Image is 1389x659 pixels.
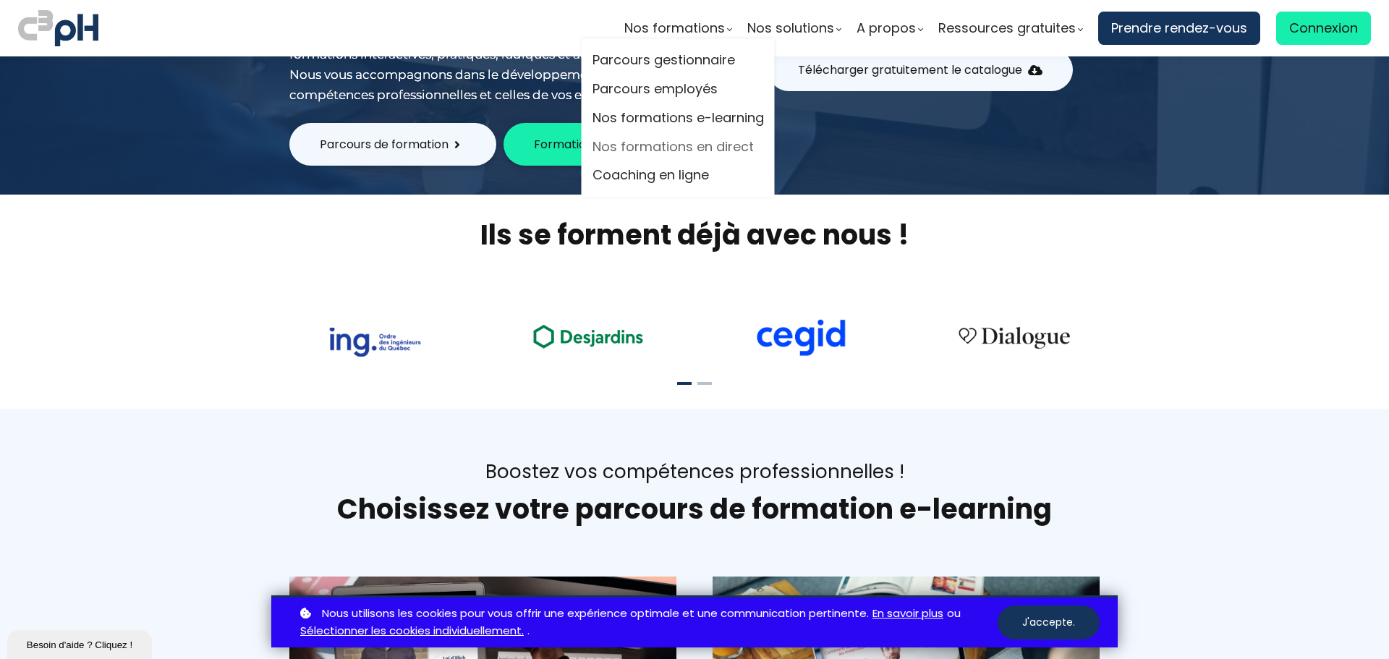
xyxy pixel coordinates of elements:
[592,50,764,72] a: Parcours gestionnaire
[592,165,764,187] a: Coaching en ligne
[938,17,1076,39] span: Ressources gratuites
[289,123,496,166] button: Parcours de formation
[320,135,449,153] span: Parcours de formation
[271,216,1118,253] h2: Ils se forment déjà avec nous !
[1289,17,1358,39] span: Connexion
[289,492,1100,527] h1: Choisissez votre parcours de formation e-learning
[798,61,1022,79] span: Télécharger gratuitement le catalogue
[857,17,916,39] span: A propos
[1098,12,1260,45] a: Prendre rendez-vous
[1111,17,1247,39] span: Prendre rendez-vous
[328,328,421,357] img: 73f878ca33ad2a469052bbe3fa4fd140.png
[504,123,710,166] button: Formations e-learning
[523,316,653,356] img: ea49a208ccc4d6e7deb170dc1c457f3b.png
[592,136,764,158] a: Nos formations en direct
[300,622,524,640] a: Sélectionner les cookies individuellement.
[297,605,998,641] p: ou .
[624,17,725,39] span: Nos formations
[289,24,666,105] div: C3pH réinvente l’expérience d'apprentissage avec des formations interactives, pratiques, ludiques...
[872,605,943,623] a: En savoir plus
[768,48,1073,91] button: Télécharger gratuitement le catalogue
[998,605,1100,639] button: J'accepte.
[534,135,662,153] span: Formations e-learning
[7,627,155,659] iframe: chat widget
[1276,12,1371,45] a: Connexion
[592,79,764,101] a: Parcours employés
[747,17,834,39] span: Nos solutions
[322,605,869,623] span: Nous utilisons les cookies pour vous offrir une expérience optimale et une communication pertinente.
[592,107,764,129] a: Nos formations e-learning
[949,318,1079,357] img: 4cbfeea6ce3138713587aabb8dcf64fe.png
[18,7,98,49] img: logo C3PH
[289,459,1100,485] div: Boostez vos compétences professionnelles !
[755,319,847,357] img: cdf238afa6e766054af0b3fe9d0794df.png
